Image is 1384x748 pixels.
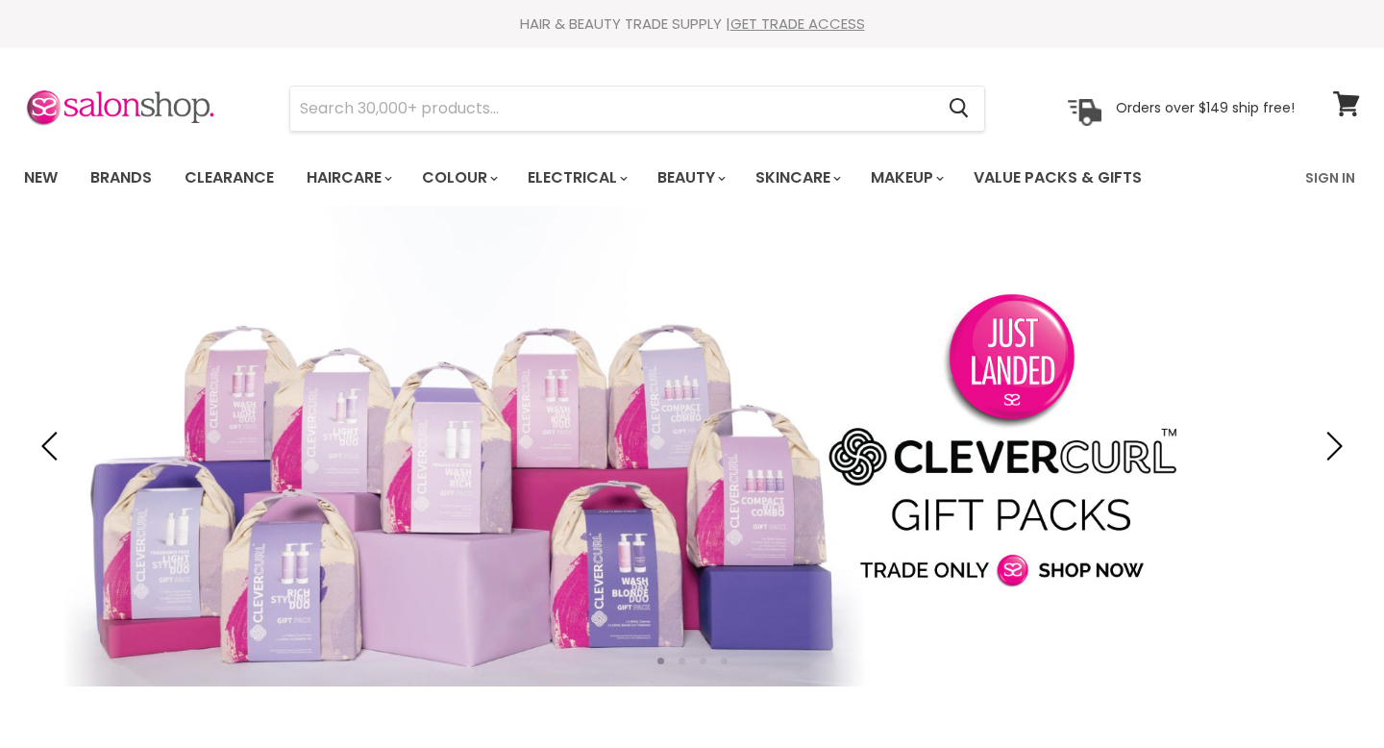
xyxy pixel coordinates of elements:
[959,158,1156,198] a: Value Packs & Gifts
[292,158,404,198] a: Haircare
[408,158,509,198] a: Colour
[643,158,737,198] a: Beauty
[657,658,664,664] li: Page dot 1
[1116,99,1295,116] p: Orders over $149 ship free!
[679,658,685,664] li: Page dot 2
[34,427,72,465] button: Previous
[721,658,728,664] li: Page dot 4
[170,158,288,198] a: Clearance
[290,87,933,131] input: Search
[856,158,955,198] a: Makeup
[1312,427,1350,465] button: Next
[513,158,639,198] a: Electrical
[289,86,985,132] form: Product
[741,158,853,198] a: Skincare
[1288,658,1365,729] iframe: Gorgias live chat messenger
[730,13,865,34] a: GET TRADE ACCESS
[933,87,984,131] button: Search
[1294,158,1367,198] a: Sign In
[10,158,72,198] a: New
[76,158,166,198] a: Brands
[700,658,706,664] li: Page dot 3
[10,150,1225,206] ul: Main menu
